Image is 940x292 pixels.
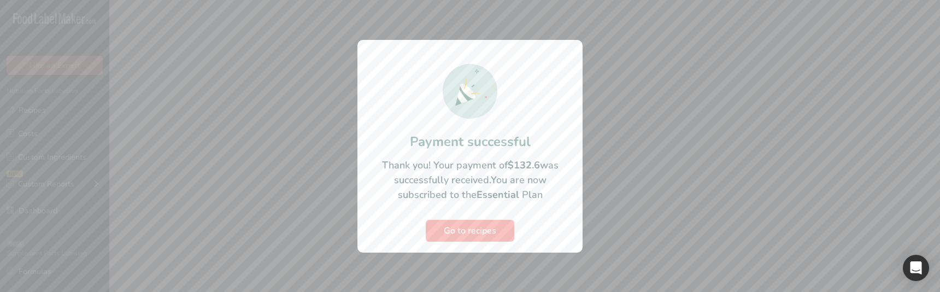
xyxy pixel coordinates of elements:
span: You are now subscribed to the Plan [398,173,547,201]
b: Essential [477,188,519,201]
b: $132.6 [508,159,540,172]
h1: Payment successful [368,132,572,151]
p: Thank you! Your payment of was successfully received. [368,158,572,202]
span: Go to recipes [444,224,496,237]
button: Go to recipes [426,220,514,242]
img: Successful Payment [443,64,497,119]
div: Open Intercom Messenger [903,255,929,281]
